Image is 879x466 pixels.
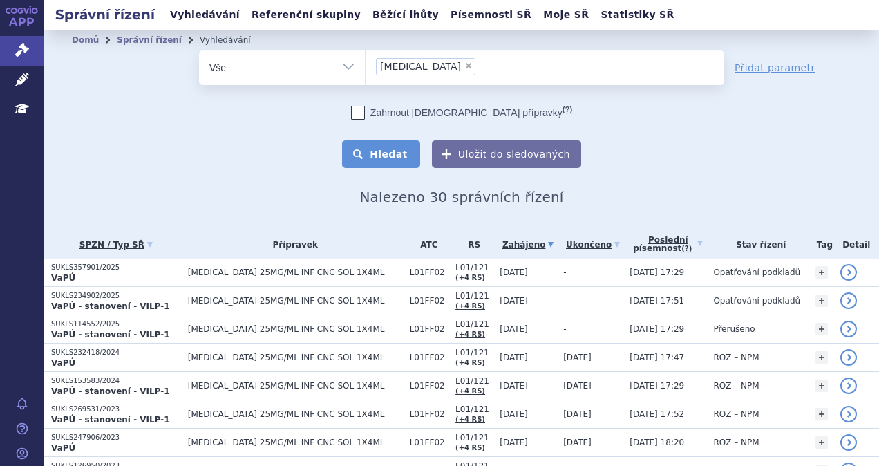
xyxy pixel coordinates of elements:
a: detail [840,264,857,281]
span: [MEDICAL_DATA] 25MG/ML INF CNC SOL 1X4ML [188,324,403,334]
a: SPZN / Typ SŘ [51,235,181,254]
th: Tag [809,230,833,259]
span: × [464,62,473,70]
a: detail [840,434,857,451]
a: Správní řízení [117,35,182,45]
span: Přerušeno [713,324,755,334]
span: [MEDICAL_DATA] 25MG/ML INF CNC SOL 1X4ML [188,353,403,362]
span: [MEDICAL_DATA] 25MG/ML INF CNC SOL 1X4ML [188,381,403,391]
a: detail [840,378,857,394]
span: [DATE] 17:51 [630,296,684,306]
span: L01/121 [455,376,493,386]
a: (+4 RS) [455,302,485,310]
span: L01FF02 [410,409,448,419]
a: (+4 RS) [455,359,485,366]
button: Hledat [342,140,420,168]
span: L01/121 [455,319,493,329]
span: [MEDICAL_DATA] 25MG/ML INF CNC SOL 1X4ML [188,268,403,277]
a: Moje SŘ [539,6,593,24]
th: RS [448,230,493,259]
a: + [815,380,828,392]
strong: VaPÚ [51,273,75,283]
a: Běžící lhůty [368,6,443,24]
span: - [563,296,566,306]
span: Nalezeno 30 správních řízení [359,189,563,205]
p: SUKLS232418/2024 [51,348,181,357]
strong: VaPÚ - stanovení - VILP-1 [51,386,170,396]
span: [DATE] 17:52 [630,409,684,419]
span: L01FF02 [410,268,448,277]
abbr: (?) [681,245,692,253]
a: Zahájeno [500,235,556,254]
span: [DATE] 17:47 [630,353,684,362]
span: Opatřování podkladů [713,268,800,277]
strong: VaPÚ - stanovení - VILP-1 [51,415,170,425]
label: Zahrnout [DEMOGRAPHIC_DATA] přípravky [351,106,572,120]
span: [DATE] [500,409,528,419]
a: + [815,295,828,307]
a: (+4 RS) [455,330,485,338]
span: L01FF02 [410,353,448,362]
th: Přípravek [181,230,403,259]
a: Vyhledávání [166,6,244,24]
span: [DATE] [500,324,528,334]
span: - [563,268,566,277]
a: detail [840,321,857,337]
span: [DATE] [563,409,592,419]
span: [DATE] [500,381,528,391]
li: Vyhledávání [200,30,269,50]
span: [DATE] 17:29 [630,381,684,391]
strong: VaPÚ [51,443,75,453]
span: L01/121 [455,291,493,301]
span: L01/121 [455,433,493,442]
a: Písemnosti SŘ [446,6,536,24]
span: [DATE] [500,353,528,362]
th: Stav řízení [706,230,809,259]
span: L01FF02 [410,324,448,334]
a: detail [840,406,857,422]
a: detail [840,349,857,366]
a: + [815,408,828,420]
span: L01/121 [455,263,493,272]
span: [DATE] 17:29 [630,268,684,277]
span: [DATE] [500,296,528,306]
a: (+4 RS) [455,444,485,451]
strong: VaPÚ - stanovení - VILP-1 [51,301,170,311]
button: Uložit do sledovaných [432,140,581,168]
a: Referenční skupiny [247,6,365,24]
input: [MEDICAL_DATA] [480,57,487,75]
span: [DATE] [500,268,528,277]
a: + [815,351,828,364]
a: Poslednípísemnost(?) [630,230,706,259]
span: [DATE] [563,438,592,447]
span: ROZ – NPM [713,438,759,447]
span: [MEDICAL_DATA] 25MG/ML INF CNC SOL 1X4ML [188,409,403,419]
span: [DATE] [563,381,592,391]
span: L01/121 [455,348,493,357]
p: SUKLS153583/2024 [51,376,181,386]
a: (+4 RS) [455,416,485,423]
strong: VaPÚ - stanovení - VILP-1 [51,330,170,339]
h2: Správní řízení [44,5,166,24]
a: + [815,266,828,279]
span: [DATE] [563,353,592,362]
span: Opatřování podkladů [713,296,800,306]
p: SUKLS234902/2025 [51,291,181,301]
span: ROZ – NPM [713,381,759,391]
a: detail [840,292,857,309]
a: Statistiky SŘ [596,6,678,24]
a: Přidat parametr [735,61,815,75]
span: [MEDICAL_DATA] 25MG/ML INF CNC SOL 1X4ML [188,296,403,306]
p: SUKLS357901/2025 [51,263,181,272]
span: L01/121 [455,404,493,414]
span: ROZ – NPM [713,353,759,362]
span: [MEDICAL_DATA] [380,62,461,71]
strong: VaPÚ [51,358,75,368]
p: SUKLS114552/2025 [51,319,181,329]
span: - [563,324,566,334]
span: L01FF02 [410,438,448,447]
a: Domů [72,35,99,45]
th: ATC [403,230,448,259]
span: [MEDICAL_DATA] 25MG/ML INF CNC SOL 1X4ML [188,438,403,447]
p: SUKLS269531/2023 [51,404,181,414]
